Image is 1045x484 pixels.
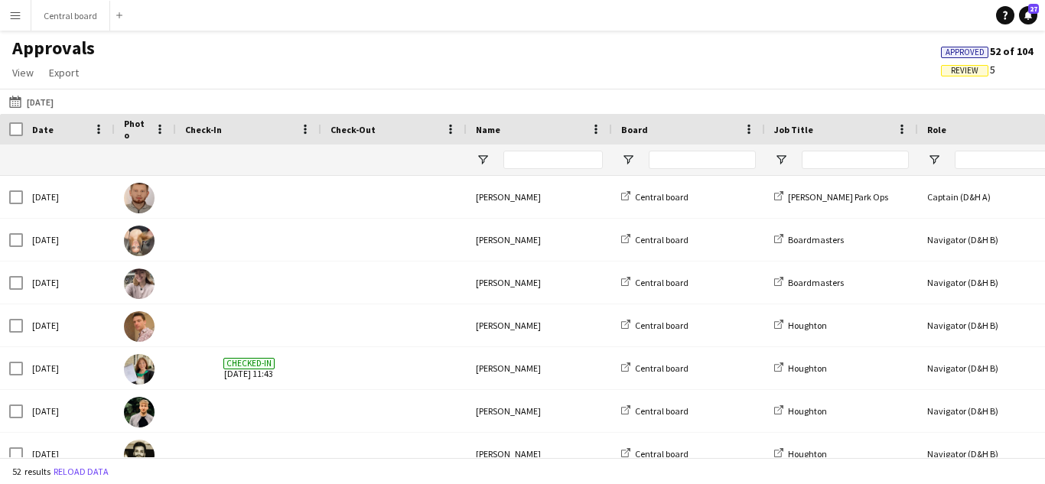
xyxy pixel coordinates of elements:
[1019,6,1037,24] a: 27
[467,433,612,475] div: [PERSON_NAME]
[23,347,115,389] div: [DATE]
[185,347,312,389] span: [DATE] 11:43
[124,397,155,427] img: George Matthews
[23,304,115,346] div: [DATE]
[941,63,995,76] span: 5
[927,124,946,135] span: Role
[467,304,612,346] div: [PERSON_NAME]
[788,191,888,203] span: [PERSON_NAME] Park Ops
[23,433,115,475] div: [DATE]
[635,362,689,374] span: Central board
[467,347,612,389] div: [PERSON_NAME]
[124,183,155,213] img: Konrad Zareba
[621,362,689,374] a: Central board
[635,320,689,331] span: Central board
[43,63,85,83] a: Export
[774,153,788,167] button: Open Filter Menu
[124,226,155,256] img: Katie Mackfall
[788,320,827,331] span: Houghton
[774,320,827,331] a: Houghton
[621,234,689,245] a: Central board
[635,277,689,288] span: Central board
[124,354,155,385] img: Abigail Booth
[788,362,827,374] span: Houghton
[23,219,115,261] div: [DATE]
[621,124,648,135] span: Board
[621,405,689,417] a: Central board
[635,234,689,245] span: Central board
[124,118,148,141] span: Photo
[788,277,844,288] span: Boardmasters
[467,261,612,304] div: [PERSON_NAME]
[635,405,689,417] span: Central board
[649,151,756,169] input: Board Filter Input
[467,390,612,432] div: [PERSON_NAME]
[467,176,612,218] div: [PERSON_NAME]
[23,390,115,432] div: [DATE]
[774,124,813,135] span: Job Title
[31,1,110,31] button: Central board
[23,176,115,218] div: [DATE]
[927,153,941,167] button: Open Filter Menu
[774,405,827,417] a: Houghton
[788,234,844,245] span: Boardmasters
[503,151,603,169] input: Name Filter Input
[124,311,155,342] img: John Francis Lloyd
[50,463,112,480] button: Reload data
[946,47,985,57] span: Approved
[185,124,222,135] span: Check-In
[941,44,1033,58] span: 52 of 104
[788,405,827,417] span: Houghton
[32,124,54,135] span: Date
[621,320,689,331] a: Central board
[802,151,909,169] input: Job Title Filter Input
[621,277,689,288] a: Central board
[476,124,500,135] span: Name
[774,191,888,203] a: [PERSON_NAME] Park Ops
[476,153,490,167] button: Open Filter Menu
[223,358,275,369] span: Checked-in
[774,362,827,374] a: Houghton
[124,440,155,470] img: Jeevan Lakhay
[951,66,978,76] span: Review
[49,66,79,80] span: Export
[467,219,612,261] div: [PERSON_NAME]
[6,93,57,111] button: [DATE]
[6,63,40,83] a: View
[635,191,689,203] span: Central board
[23,261,115,304] div: [DATE]
[330,124,376,135] span: Check-Out
[621,191,689,203] a: Central board
[12,66,34,80] span: View
[1028,4,1039,14] span: 27
[621,153,635,167] button: Open Filter Menu
[774,277,844,288] a: Boardmasters
[774,234,844,245] a: Boardmasters
[124,268,155,299] img: Ellie Galvin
